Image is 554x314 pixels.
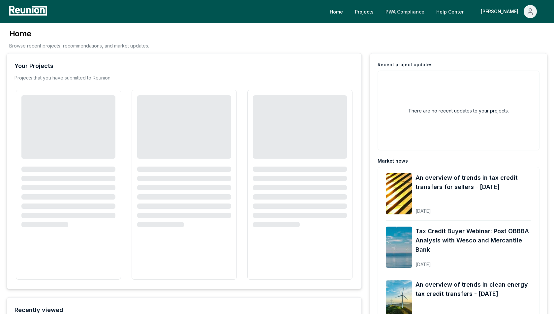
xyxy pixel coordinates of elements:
[378,61,433,68] div: Recent project updates
[378,158,408,164] div: Market news
[415,256,531,268] div: [DATE]
[386,227,412,268] img: Tax Credit Buyer Webinar: Post OBBBA Analysis with Wesco and Mercantile Bank
[9,28,149,39] h3: Home
[380,5,430,18] a: PWA Compliance
[350,5,379,18] a: Projects
[431,5,469,18] a: Help Center
[324,5,348,18] a: Home
[415,227,531,254] a: Tax Credit Buyer Webinar: Post OBBBA Analysis with Wesco and Mercantile Bank
[9,42,149,49] p: Browse recent projects, recommendations, and market updates.
[415,203,531,214] div: [DATE]
[324,5,547,18] nav: Main
[415,280,531,298] a: An overview of trends in clean energy tax credit transfers - [DATE]
[15,61,53,71] div: Your Projects
[415,173,531,192] a: An overview of trends in tax credit transfers for sellers - [DATE]
[481,5,521,18] div: [PERSON_NAME]
[386,173,412,214] img: An overview of trends in tax credit transfers for sellers - September 2025
[476,5,542,18] button: [PERSON_NAME]
[15,75,111,81] p: Projects that you have submitted to Reunion.
[408,107,509,114] h2: There are no recent updates to your projects.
